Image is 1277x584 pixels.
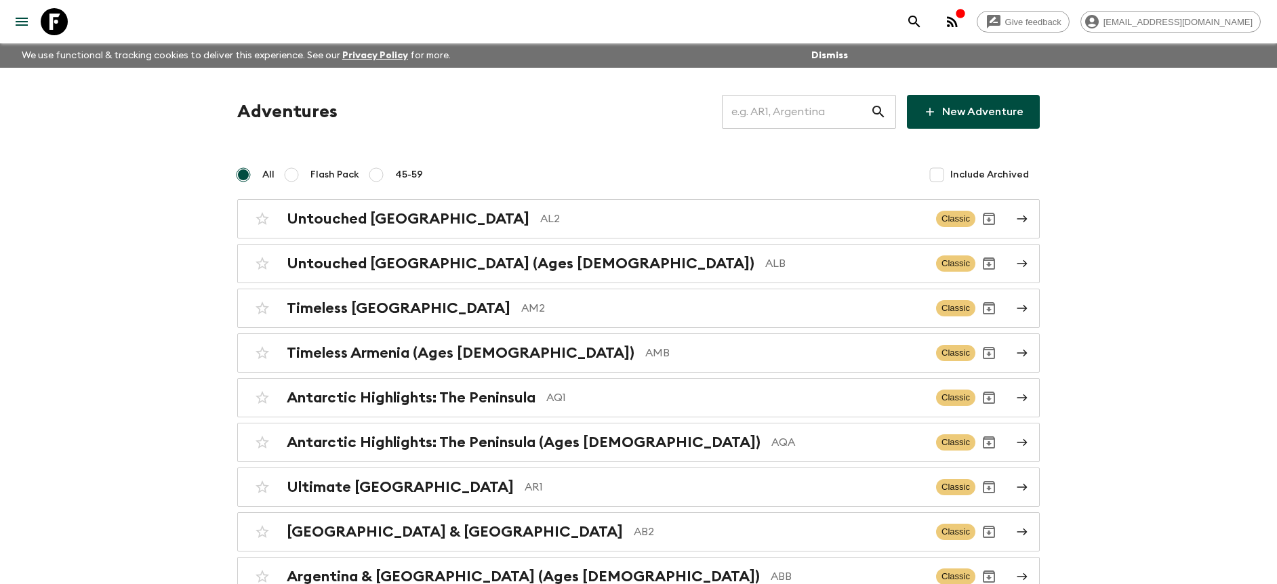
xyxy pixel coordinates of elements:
button: Archive [975,339,1002,367]
input: e.g. AR1, Argentina [722,93,870,131]
span: All [262,168,275,182]
button: search adventures [901,8,928,35]
span: Classic [936,300,975,316]
span: Classic [936,345,975,361]
a: Give feedback [977,11,1070,33]
a: Timeless [GEOGRAPHIC_DATA]AM2ClassicArchive [237,289,1040,328]
button: Archive [975,474,1002,501]
a: Antarctic Highlights: The PeninsulaAQ1ClassicArchive [237,378,1040,417]
span: Classic [936,390,975,406]
h2: Ultimate [GEOGRAPHIC_DATA] [287,478,514,496]
a: [GEOGRAPHIC_DATA] & [GEOGRAPHIC_DATA]AB2ClassicArchive [237,512,1040,551]
span: Give feedback [998,17,1069,27]
span: Classic [936,479,975,495]
button: Archive [975,429,1002,456]
p: AL2 [540,211,925,227]
h2: Untouched [GEOGRAPHIC_DATA] (Ages [DEMOGRAPHIC_DATA]) [287,255,754,272]
a: Untouched [GEOGRAPHIC_DATA]AL2ClassicArchive [237,199,1040,238]
a: Untouched [GEOGRAPHIC_DATA] (Ages [DEMOGRAPHIC_DATA])ALBClassicArchive [237,244,1040,283]
button: Archive [975,384,1002,411]
button: menu [8,8,35,35]
a: New Adventure [907,95,1040,129]
span: Classic [936,524,975,540]
button: Archive [975,250,1002,277]
button: Archive [975,518,1002,545]
a: Antarctic Highlights: The Peninsula (Ages [DEMOGRAPHIC_DATA])AQAClassicArchive [237,423,1040,462]
p: AB2 [634,524,925,540]
p: AQ1 [546,390,925,406]
span: Flash Pack [310,168,359,182]
a: Timeless Armenia (Ages [DEMOGRAPHIC_DATA])AMBClassicArchive [237,333,1040,373]
h2: Timeless [GEOGRAPHIC_DATA] [287,299,510,317]
a: Privacy Policy [342,51,408,60]
h2: Timeless Armenia (Ages [DEMOGRAPHIC_DATA]) [287,344,634,362]
p: AR1 [525,479,925,495]
span: Classic [936,255,975,272]
h2: Antarctic Highlights: The Peninsula (Ages [DEMOGRAPHIC_DATA]) [287,434,761,451]
p: AMB [645,345,925,361]
h1: Adventures [237,98,338,125]
span: Include Archived [950,168,1029,182]
button: Archive [975,295,1002,322]
button: Dismiss [808,46,851,65]
span: 45-59 [395,168,423,182]
div: [EMAIL_ADDRESS][DOMAIN_NAME] [1080,11,1261,33]
h2: Untouched [GEOGRAPHIC_DATA] [287,210,529,228]
button: Archive [975,205,1002,232]
span: Classic [936,434,975,451]
p: We use functional & tracking cookies to deliver this experience. See our for more. [16,43,456,68]
span: Classic [936,211,975,227]
h2: [GEOGRAPHIC_DATA] & [GEOGRAPHIC_DATA] [287,523,623,541]
a: Ultimate [GEOGRAPHIC_DATA]AR1ClassicArchive [237,467,1040,507]
span: [EMAIL_ADDRESS][DOMAIN_NAME] [1096,17,1260,27]
h2: Antarctic Highlights: The Peninsula [287,389,535,406]
p: AQA [771,434,925,451]
p: ALB [765,255,925,272]
p: AM2 [521,300,925,316]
